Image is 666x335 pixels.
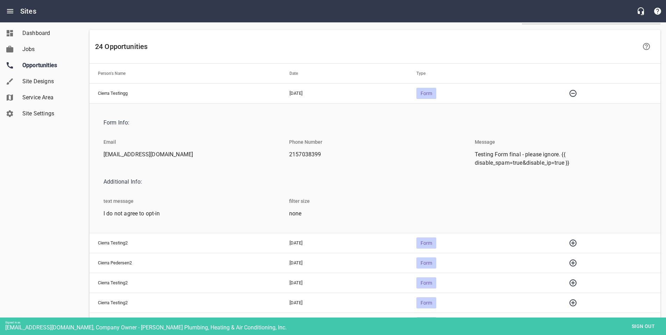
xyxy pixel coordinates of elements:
[89,293,281,313] td: Cierra Testing2
[416,277,436,288] div: Form
[469,134,501,150] li: Message
[95,41,637,52] h6: 24 Opportunities
[89,233,281,253] td: Cierra Testing2
[103,119,641,127] span: Form Info:
[416,300,436,306] span: Form
[281,83,408,103] td: [DATE]
[281,313,408,333] td: [DATE]
[416,240,436,246] span: Form
[416,317,436,328] div: Form
[103,178,641,186] span: Additional Info:
[281,233,408,253] td: [DATE]
[281,253,408,273] td: [DATE]
[289,209,455,218] span: none
[416,237,436,249] div: Form
[20,6,36,17] h6: Sites
[626,320,661,333] button: Sign out
[416,260,436,266] span: Form
[281,293,408,313] td: [DATE]
[281,64,408,83] th: Date
[89,273,281,293] td: Cierra Testing2
[416,297,436,308] div: Form
[103,150,270,159] span: [EMAIL_ADDRESS][DOMAIN_NAME]
[416,257,436,269] div: Form
[281,273,408,293] td: [DATE]
[22,61,76,70] span: Opportunities
[98,193,139,209] li: text message
[629,322,658,331] span: Sign out
[89,64,281,83] th: Person's Name
[22,45,76,54] span: Jobs
[408,64,557,83] th: Type
[284,193,315,209] li: filter size
[103,209,270,218] span: I do not agree to opt-in
[5,324,666,331] div: [EMAIL_ADDRESS][DOMAIN_NAME], Company Owner - [PERSON_NAME] Plumbing, Heating & Air Conditioning,...
[89,313,281,333] td: Cierra Testing
[89,83,281,103] td: Cierra Testingg
[22,29,76,37] span: Dashboard
[289,150,455,159] span: 2157038399
[638,38,655,55] a: Learn more about your Opportunities
[649,3,666,20] button: Support Portal
[22,93,76,102] span: Service Area
[5,321,666,324] div: Signed in as
[89,253,281,273] td: Cierra Pedersen2
[416,280,436,286] span: Form
[22,109,76,118] span: Site Settings
[416,91,436,96] span: Form
[416,88,436,99] div: Form
[475,150,641,167] span: Testing Form final - please ignore. {{ disable_spam=true&disable_ip=true }}
[284,134,328,150] li: Phone Number
[22,77,76,86] span: Site Designs
[98,134,122,150] li: Email
[632,3,649,20] button: Live Chat
[2,3,19,20] button: Open drawer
